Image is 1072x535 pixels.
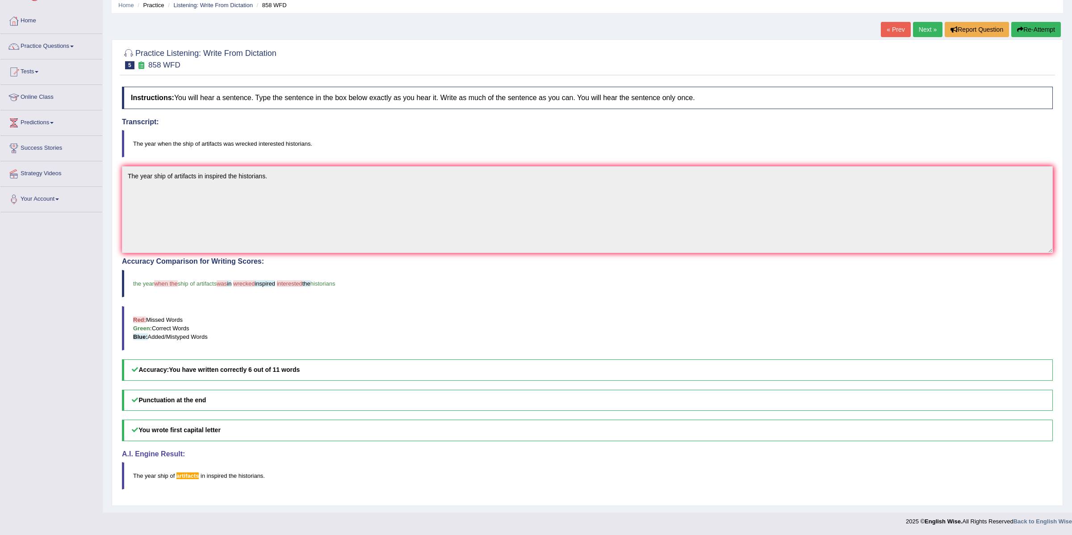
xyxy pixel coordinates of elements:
span: ship of artifacts [178,280,217,287]
span: the [229,472,237,479]
span: wrecked [233,280,255,287]
a: Home [0,8,102,31]
a: Practice Questions [0,34,102,56]
a: Your Account [0,187,102,209]
a: Predictions [0,110,102,133]
small: 858 WFD [148,61,180,69]
h4: A.I. Engine Result: [122,450,1053,458]
a: Listening: Write From Dictation [173,2,253,8]
a: Tests [0,59,102,82]
a: Success Stories [0,136,102,158]
span: historians [239,472,264,479]
span: inspired [255,280,275,287]
b: Green: [133,325,152,332]
button: Re-Attempt [1011,22,1061,37]
blockquote: . [122,462,1053,489]
span: historians [310,280,335,287]
h5: Punctuation at the end [122,390,1053,411]
a: Strategy Videos [0,161,102,184]
b: Red: [133,316,146,323]
span: Possible spelling mistake. ‘artifacts’ is American English. (did you mean: artefacts) [176,472,199,479]
a: Next » [913,22,942,37]
li: Practice [135,1,164,9]
h5: You wrote first capital letter [122,420,1053,441]
span: the year [133,280,154,287]
span: The [133,472,143,479]
b: Instructions: [131,94,174,101]
h4: Transcript: [122,118,1053,126]
small: Exam occurring question [137,61,146,70]
b: You have written correctly 6 out of 11 words [169,366,300,373]
h5: Accuracy: [122,359,1053,380]
blockquote: Missed Words Correct Words Added/Mistyped Words [122,306,1053,350]
span: 5 [125,61,134,69]
span: was [217,280,227,287]
span: year [145,472,156,479]
div: 2025 © All Rights Reserved [906,513,1072,526]
span: inspired [207,472,227,479]
a: Home [118,2,134,8]
a: Online Class [0,85,102,107]
span: in [227,280,231,287]
strong: English Wise. [925,518,962,525]
span: ship [158,472,168,479]
h2: Practice Listening: Write From Dictation [122,47,276,69]
a: Back to English Wise [1013,518,1072,525]
a: « Prev [881,22,910,37]
span: in [201,472,205,479]
li: 858 WFD [255,1,287,9]
blockquote: The year when the ship of artifacts was wrecked interested historians. [122,130,1053,157]
h4: Accuracy Comparison for Writing Scores: [122,257,1053,265]
b: Blue: [133,333,148,340]
h4: You will hear a sentence. Type the sentence in the box below exactly as you hear it. Write as muc... [122,87,1053,109]
span: of [170,472,175,479]
button: Report Question [945,22,1009,37]
span: when the [154,280,178,287]
span: interested [277,280,302,287]
span: the [302,280,310,287]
